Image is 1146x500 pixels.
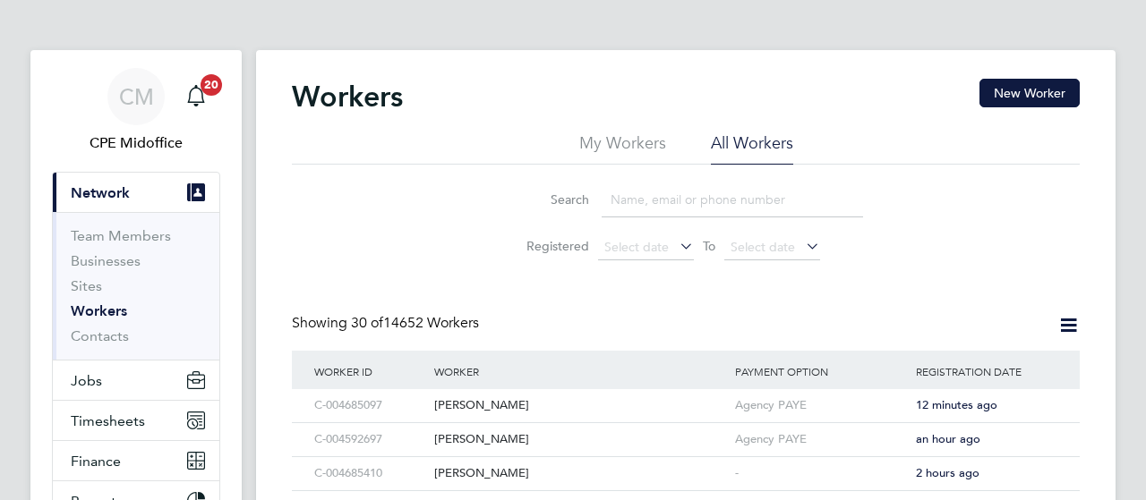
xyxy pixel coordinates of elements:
a: Team Members [71,227,171,244]
a: Sites [71,277,102,294]
button: Network [53,173,219,212]
div: [PERSON_NAME] [430,423,731,456]
div: Worker [430,351,731,392]
span: Select date [604,239,669,255]
li: My Workers [579,132,666,165]
button: Timesheets [53,401,219,440]
a: CMCPE Midoffice [52,68,220,154]
a: Workers [71,302,127,319]
span: CPE Midoffice [52,132,220,154]
a: C-004685410[PERSON_NAME]-2 hours ago [310,456,1062,471]
h2: Workers [292,79,403,114]
a: Contacts [71,327,129,344]
span: Timesheets [71,412,145,429]
span: an hour ago [916,431,980,446]
div: Agency PAYE [731,423,911,456]
span: 20 [201,74,222,96]
input: Name, email or phone number [602,182,863,217]
button: Jobs [53,360,219,400]
a: Businesses [71,252,141,269]
label: Search [509,191,589,208]
label: Registered [509,238,589,254]
div: Worker ID [310,351,430,392]
span: Select date [731,239,795,255]
div: - [731,457,911,490]
span: 14652 Workers [351,314,479,332]
li: All Workers [711,132,793,165]
span: 30 of [351,314,383,332]
span: Network [71,184,130,201]
a: C-004592697[PERSON_NAME]Agency PAYEan hour ago [310,422,1062,437]
span: To [697,234,721,258]
div: C-004685410 [310,457,430,490]
div: C-004685097 [310,389,430,422]
a: C-004685097[PERSON_NAME]Agency PAYE12 minutes ago [310,388,1062,403]
div: C-004592697 [310,423,430,456]
div: [PERSON_NAME] [430,457,731,490]
div: [PERSON_NAME] [430,389,731,422]
span: 12 minutes ago [916,397,997,412]
span: Jobs [71,372,102,389]
div: Payment Option [731,351,911,392]
button: Finance [53,441,219,480]
span: Finance [71,453,121,470]
div: Network [53,212,219,360]
button: New Worker [979,79,1080,107]
div: Registration Date [911,351,1062,392]
div: Agency PAYE [731,389,911,422]
a: 20 [178,68,214,125]
span: 2 hours ago [916,465,979,480]
span: CM [119,85,154,108]
div: Showing [292,314,483,333]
